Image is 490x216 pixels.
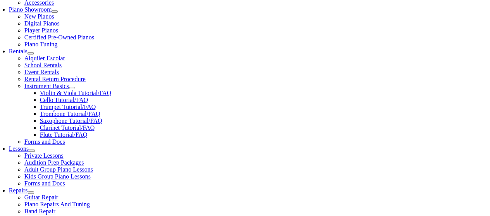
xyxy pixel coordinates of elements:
[9,145,29,152] a: Lessons
[24,173,91,180] a: Kids Group Piano Lessons
[24,208,55,214] a: Band Repair
[24,83,69,89] a: Instrument Basics
[40,90,112,96] a: Violin & Viola Tutorial/FAQ
[24,62,62,68] a: School Rentals
[24,34,94,41] a: Certified Pre-Owned Pianos
[28,191,34,194] button: Open submenu of Repairs
[28,52,34,54] button: Open submenu of Rentals
[9,6,52,13] a: Piano Showroom
[52,10,58,13] button: Open submenu of Piano Showroom
[24,55,65,61] a: Alquiler Escolar
[24,180,65,187] a: Forms and Docs
[24,27,58,34] a: Player Pianos
[40,104,96,110] a: Trumpet Tutorial/FAQ
[24,69,59,75] a: Event Rentals
[9,187,28,194] a: Repairs
[9,48,28,54] a: Rentals
[40,117,102,124] a: Saxophone Tutorial/FAQ
[24,152,64,159] a: Private Lessons
[40,131,88,138] a: Flute Tutorial/FAQ
[24,194,58,201] a: Guitar Repair
[24,166,93,173] a: Adult Group Piano Lessons
[24,76,86,82] a: Rental Return Procedure
[40,97,88,103] a: Cello Tutorial/FAQ
[69,87,75,89] button: Open submenu of Instrument Basics
[24,20,60,27] a: Digital Pianos
[24,159,84,166] a: Audition Prep Packages
[24,138,65,145] a: Forms and Docs
[29,150,35,152] button: Open submenu of Lessons
[40,124,95,131] a: Clarinet Tutorial/FAQ
[24,13,54,20] a: New Pianos
[24,41,58,48] a: Piano Tuning
[40,111,100,117] a: Trombone Tutorial/FAQ
[24,201,90,207] a: Piano Repairs And Tuning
